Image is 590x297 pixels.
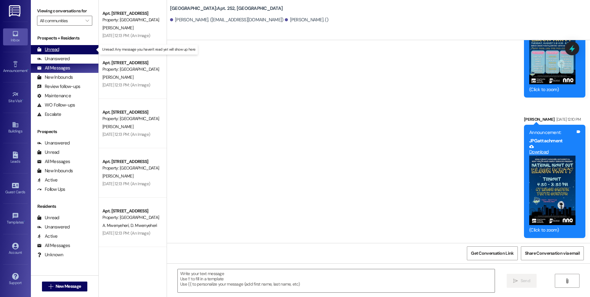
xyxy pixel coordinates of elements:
[37,56,70,62] div: Unanswered
[37,6,92,16] label: Viewing conversations for
[3,150,28,166] a: Leads
[42,282,88,291] button: New Message
[3,119,28,136] a: Buildings
[507,274,537,288] button: Send
[40,16,82,26] input: All communities
[37,111,61,118] div: Escalate
[3,180,28,197] a: Guest Cards
[37,186,65,193] div: Follow Ups
[22,98,23,102] span: •
[524,116,585,125] div: [PERSON_NAME]
[102,17,160,23] div: Property: [GEOGRAPHIC_DATA]
[102,60,160,66] div: Apt. [STREET_ADDRESS]
[529,144,575,155] a: Download
[37,252,63,258] div: Unknown
[529,227,575,233] div: (Click to zoom)
[130,223,157,228] span: D. Mwenyeheri
[529,138,563,144] b: JPG attachment
[3,241,28,257] a: Account
[102,214,160,221] div: Property: [GEOGRAPHIC_DATA]
[529,24,575,84] button: Zoom image
[37,149,59,156] div: Unread
[37,224,70,230] div: Unanswered
[525,250,580,257] span: Share Conversation via email
[102,230,150,236] div: [DATE] 12:13 PM: (An Image)
[102,208,160,214] div: Apt. [STREET_ADDRESS]
[102,223,131,228] span: A. Mwenyeheri
[170,17,284,23] div: [PERSON_NAME]. ([EMAIL_ADDRESS][DOMAIN_NAME])
[3,211,28,227] a: Templates •
[37,83,80,90] div: Review follow-ups
[27,68,28,72] span: •
[467,246,517,260] button: Get Conversation Link
[31,269,98,275] div: Past + Future Residents
[102,33,150,38] div: [DATE] 12:13 PM: (An Image)
[529,129,575,136] div: Announcement:
[37,93,71,99] div: Maintenance
[529,156,575,225] button: Zoom image
[9,5,22,17] img: ResiDesk Logo
[37,102,75,108] div: WO Follow-ups
[471,250,513,257] span: Get Conversation Link
[37,177,58,183] div: Active
[521,278,530,284] span: Send
[31,128,98,135] div: Prospects
[37,168,73,174] div: New Inbounds
[102,165,160,171] div: Property: [GEOGRAPHIC_DATA]
[102,158,160,165] div: Apt. [STREET_ADDRESS]
[102,124,133,129] span: [PERSON_NAME]
[555,116,581,123] div: [DATE] 12:10 PM
[102,47,195,52] p: Unread: Any message you haven't read yet will show up here
[37,65,70,71] div: All Messages
[37,242,70,249] div: All Messages
[102,10,160,17] div: Apt. [STREET_ADDRESS]
[565,278,569,283] i: 
[102,115,160,122] div: Property: [GEOGRAPHIC_DATA]
[56,283,81,290] span: New Message
[102,132,150,137] div: [DATE] 12:13 PM: (An Image)
[31,35,98,41] div: Prospects + Residents
[31,203,98,210] div: Residents
[102,82,150,88] div: [DATE] 12:13 PM: (An Image)
[102,74,133,80] span: [PERSON_NAME]
[285,17,328,23] div: [PERSON_NAME]. ()
[37,74,73,81] div: New Inbounds
[102,181,150,186] div: [DATE] 12:13 PM: (An Image)
[102,109,160,115] div: Apt. [STREET_ADDRESS]
[513,278,518,283] i: 
[102,173,133,179] span: [PERSON_NAME]
[85,18,89,23] i: 
[37,233,58,240] div: Active
[521,246,584,260] button: Share Conversation via email
[37,46,59,53] div: Unread
[37,140,70,146] div: Unanswered
[529,86,575,93] div: (Click to zoom)
[3,89,28,106] a: Site Visit •
[48,284,53,289] i: 
[37,215,59,221] div: Unread
[170,5,283,12] b: [GEOGRAPHIC_DATA]: Apt. 252, [GEOGRAPHIC_DATA]
[3,271,28,288] a: Support
[102,25,133,31] span: [PERSON_NAME]
[24,219,25,224] span: •
[3,28,28,45] a: Inbox
[102,66,160,73] div: Property: [GEOGRAPHIC_DATA]
[37,158,70,165] div: All Messages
